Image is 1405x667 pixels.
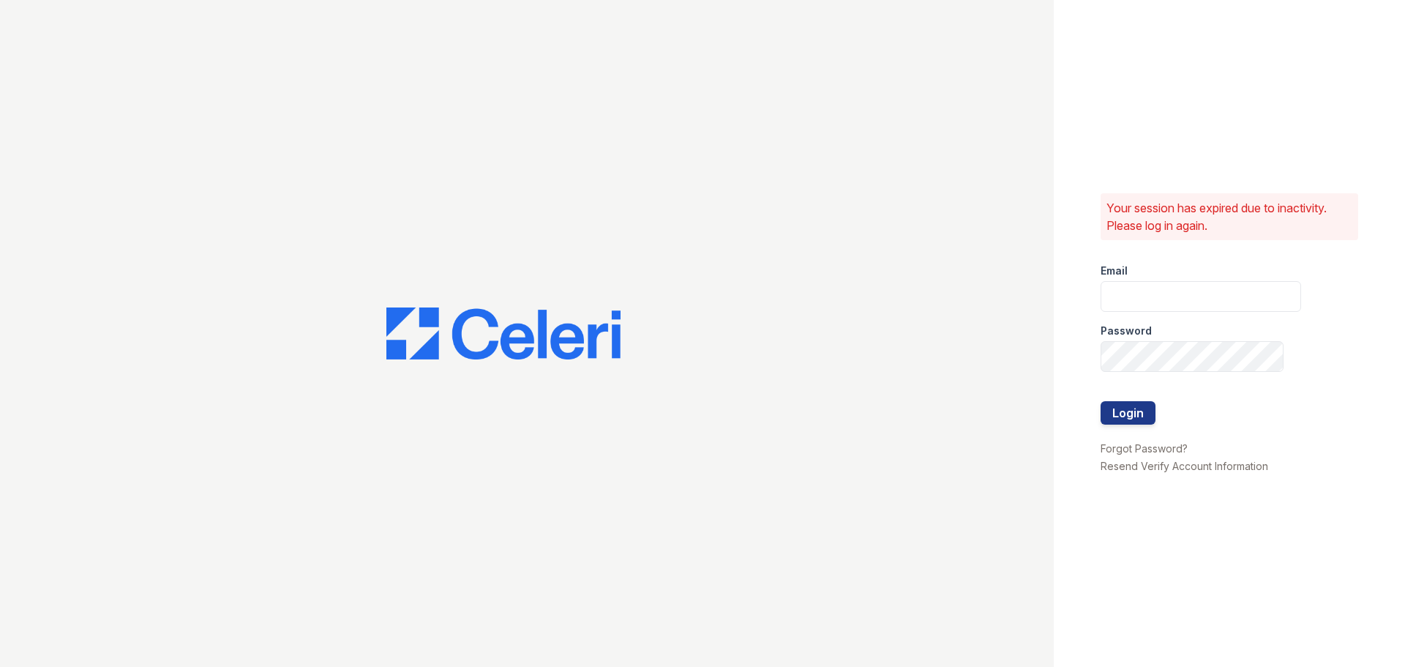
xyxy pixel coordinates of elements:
[1101,460,1268,472] a: Resend Verify Account Information
[1106,199,1352,234] p: Your session has expired due to inactivity. Please log in again.
[1101,264,1128,278] label: Email
[1101,324,1152,338] label: Password
[1101,442,1188,455] a: Forgot Password?
[386,308,621,360] img: CE_Logo_Blue-a8612792a0a2168367f1c8372b55b34899dd931a85d93a1a3d3e32e68fde9ad4.png
[1101,401,1155,425] button: Login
